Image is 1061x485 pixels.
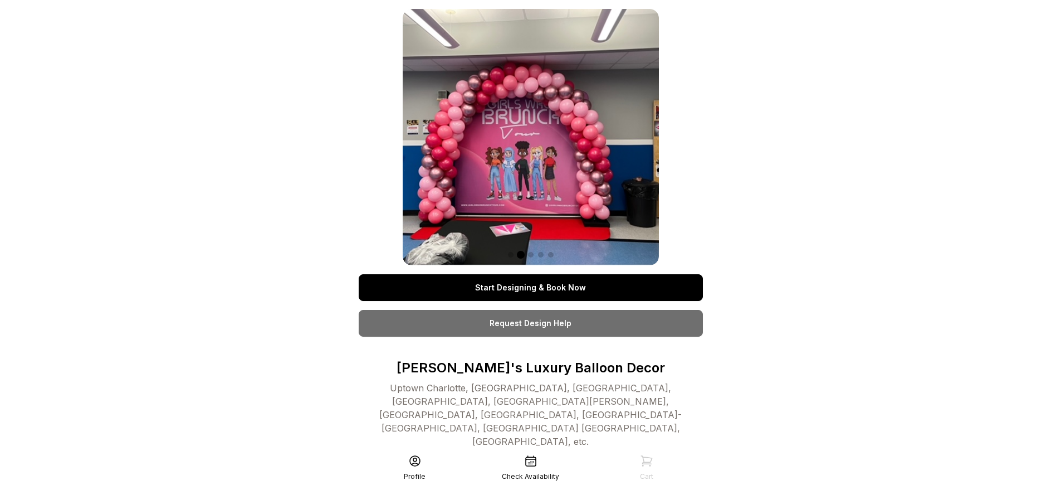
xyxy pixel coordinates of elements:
a: Start Designing & Book Now [359,274,703,301]
div: Cart [640,472,653,481]
p: [PERSON_NAME]'s Luxury Balloon Decor [359,359,703,377]
a: Request Design Help [359,310,703,337]
div: Profile [404,472,426,481]
div: Check Availability [502,472,559,481]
